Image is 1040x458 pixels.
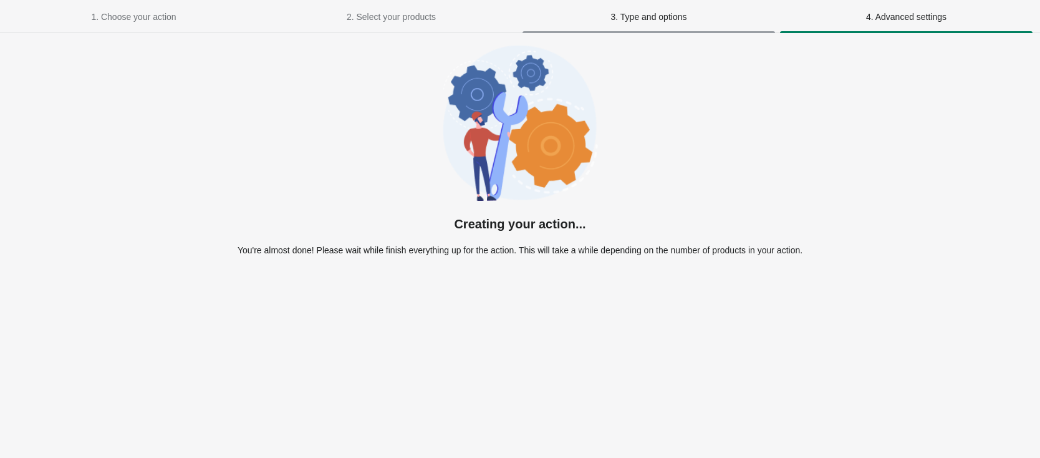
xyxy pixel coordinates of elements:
span: 2. Select your products [347,12,436,22]
span: 3. Type and options [611,12,687,22]
span: 4. Advanced settings [866,12,946,22]
img: Adding products in your action [443,46,598,201]
p: You're almost done! Please wait while finish everything up for the action. This will take a while... [238,244,802,256]
h2: Creating your action... [454,217,585,231]
span: 1. Choose your action [91,12,176,22]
